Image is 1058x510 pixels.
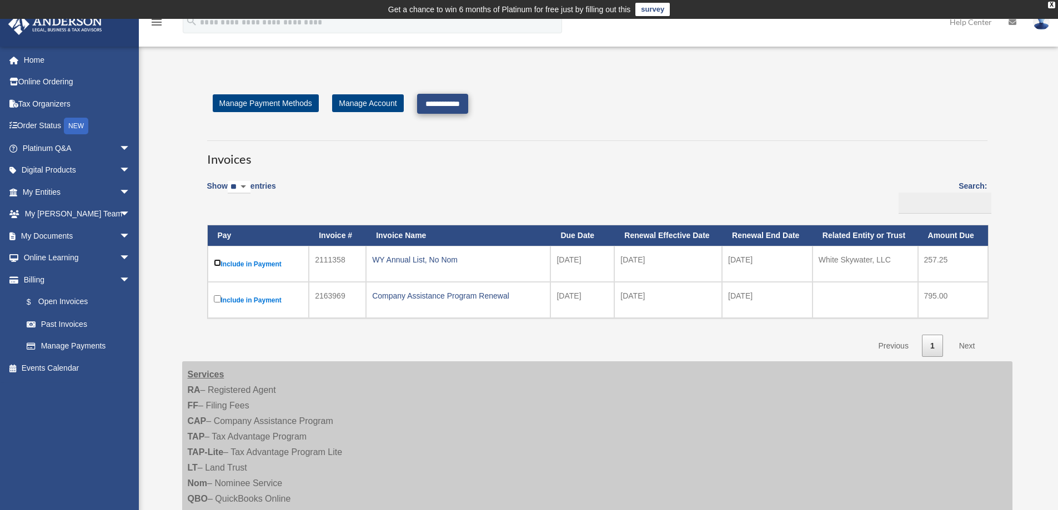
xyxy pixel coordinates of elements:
div: NEW [64,118,88,134]
th: Pay: activate to sort column descending [208,225,309,246]
td: [DATE] [550,246,614,282]
a: survey [635,3,670,16]
span: arrow_drop_down [119,203,142,226]
a: Home [8,49,147,71]
a: Next [951,335,984,357]
a: My [PERSON_NAME] Teamarrow_drop_down [8,203,147,225]
input: Include in Payment [214,259,221,266]
strong: RA [188,385,200,395]
a: $Open Invoices [16,291,136,314]
label: Search: [895,179,987,214]
span: arrow_drop_down [119,247,142,270]
i: search [185,15,198,27]
div: Get a chance to win 6 months of Platinum for free just by filling out this [388,3,631,16]
td: [DATE] [550,282,614,318]
span: arrow_drop_down [119,225,142,248]
strong: CAP [188,416,207,426]
span: arrow_drop_down [119,159,142,182]
td: 257.25 [918,246,988,282]
a: Previous [870,335,916,357]
td: [DATE] [614,246,722,282]
a: My Entitiesarrow_drop_down [8,181,147,203]
a: Manage Account [332,94,403,112]
strong: LT [188,463,198,472]
th: Related Entity or Trust: activate to sort column ascending [813,225,918,246]
h3: Invoices [207,140,987,168]
div: WY Annual List, No Nom [372,252,544,267]
td: 795.00 [918,282,988,318]
th: Invoice #: activate to sort column ascending [309,225,366,246]
strong: QBO [188,494,208,503]
td: [DATE] [722,282,813,318]
span: arrow_drop_down [119,137,142,160]
a: Platinum Q&Aarrow_drop_down [8,137,147,159]
td: [DATE] [614,282,722,318]
i: menu [150,16,163,29]
div: Company Assistance Program Renewal [372,288,544,304]
th: Amount Due: activate to sort column ascending [918,225,988,246]
a: Manage Payment Methods [213,94,319,112]
a: Online Ordering [8,71,147,93]
th: Invoice Name: activate to sort column ascending [366,225,550,246]
span: arrow_drop_down [119,269,142,291]
label: Include in Payment [214,257,303,271]
a: 1 [922,335,943,357]
label: Include in Payment [214,293,303,307]
a: Order StatusNEW [8,115,147,138]
a: menu [150,19,163,29]
img: User Pic [1033,14,1050,30]
a: Past Invoices [16,313,142,335]
strong: TAP-Lite [188,447,224,457]
span: arrow_drop_down [119,181,142,204]
strong: TAP [188,432,205,441]
a: Online Learningarrow_drop_down [8,247,147,269]
a: Billingarrow_drop_down [8,269,142,291]
strong: Nom [188,478,208,488]
input: Include in Payment [214,295,221,302]
td: 2163969 [309,282,366,318]
select: Showentries [228,181,250,194]
div: close [1048,2,1055,8]
td: [DATE] [722,246,813,282]
td: 2111358 [309,246,366,282]
img: Anderson Advisors Platinum Portal [5,13,106,35]
td: White Skywater, LLC [813,246,918,282]
label: Show entries [207,179,276,205]
a: My Documentsarrow_drop_down [8,225,147,247]
a: Tax Organizers [8,93,147,115]
a: Events Calendar [8,357,147,379]
strong: FF [188,401,199,410]
th: Due Date: activate to sort column ascending [550,225,614,246]
a: Manage Payments [16,335,142,357]
th: Renewal End Date: activate to sort column ascending [722,225,813,246]
strong: Services [188,370,224,379]
input: Search: [899,193,991,214]
th: Renewal Effective Date: activate to sort column ascending [614,225,722,246]
a: Digital Productsarrow_drop_down [8,159,147,181]
span: $ [33,295,38,309]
